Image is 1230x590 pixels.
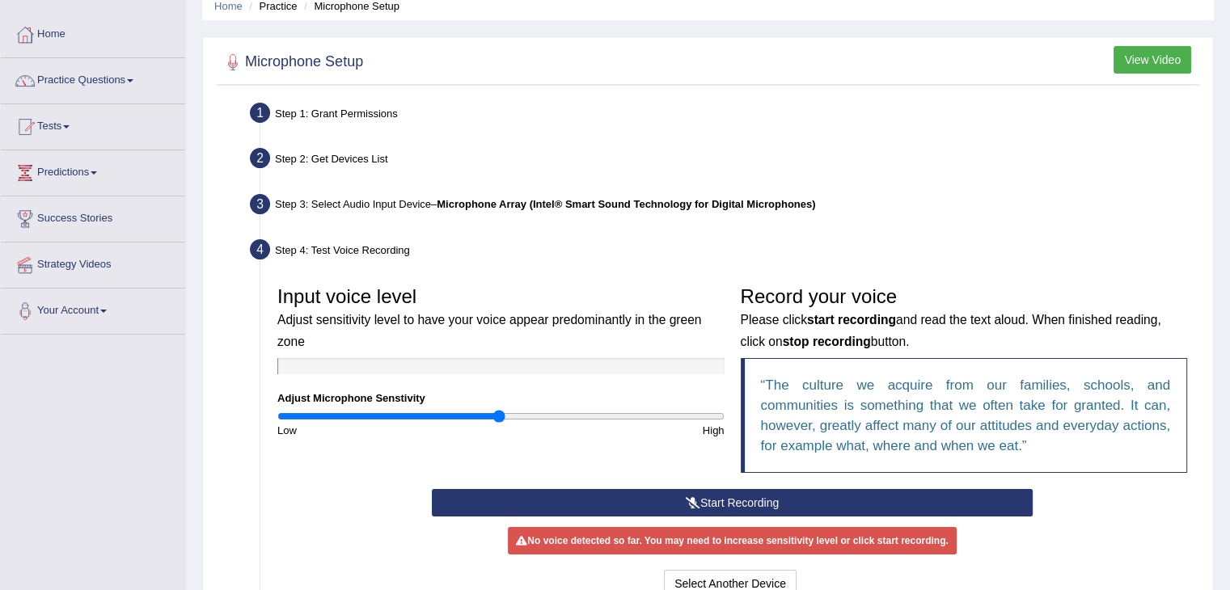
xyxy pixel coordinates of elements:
[1,242,185,283] a: Strategy Videos
[437,198,815,210] b: Microphone Array (Intel® Smart Sound Technology for Digital Microphones)
[277,286,725,350] h3: Input voice level
[243,189,1206,225] div: Step 3: Select Audio Input Device
[807,313,896,327] b: start recording
[243,234,1206,270] div: Step 4: Test Voice Recording
[1,289,185,329] a: Your Account
[1,150,185,191] a: Predictions
[432,489,1033,516] button: Start Recording
[508,527,956,554] div: No voice detected so far. You may need to increase sensitivity level or click start recording.
[501,423,732,438] div: High
[1,12,185,53] a: Home
[1114,46,1191,74] button: View Video
[1,104,185,145] a: Tests
[741,313,1161,348] small: Please click and read the text aloud. When finished reading, click on button.
[221,50,363,74] h2: Microphone Setup
[783,335,871,348] b: stop recording
[1,196,185,237] a: Success Stories
[431,198,815,210] span: –
[243,98,1206,133] div: Step 1: Grant Permissions
[277,390,425,406] label: Adjust Microphone Senstivity
[761,377,1171,453] q: The culture we acquire from our families, schools, and communities is something that we often tak...
[741,286,1188,350] h3: Record your voice
[277,313,701,348] small: Adjust sensitivity level to have your voice appear predominantly in the green zone
[1,58,185,99] a: Practice Questions
[269,423,501,438] div: Low
[243,143,1206,179] div: Step 2: Get Devices List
